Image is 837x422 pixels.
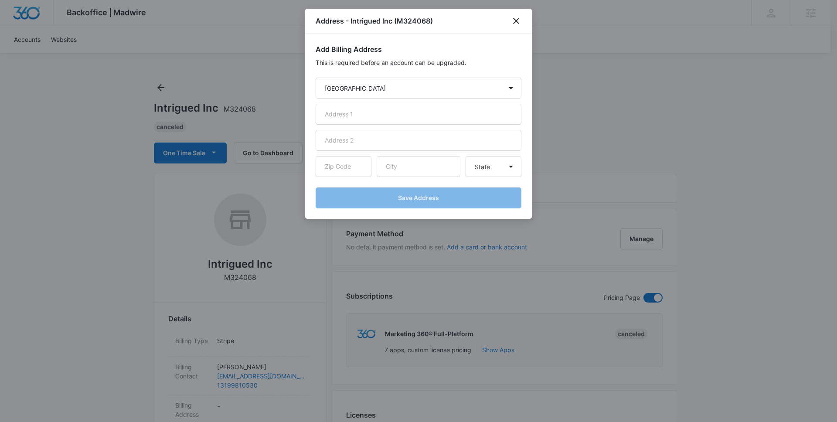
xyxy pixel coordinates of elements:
button: close [511,16,521,26]
h1: Address - Intrigued Inc (M324068) [316,16,433,26]
p: This is required before an account can be upgraded. [316,58,521,67]
input: Address 2 [316,130,521,151]
h2: Add Billing Address [316,44,521,54]
input: Zip Code [316,156,371,177]
input: City [377,156,460,177]
input: Address 1 [316,104,521,125]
